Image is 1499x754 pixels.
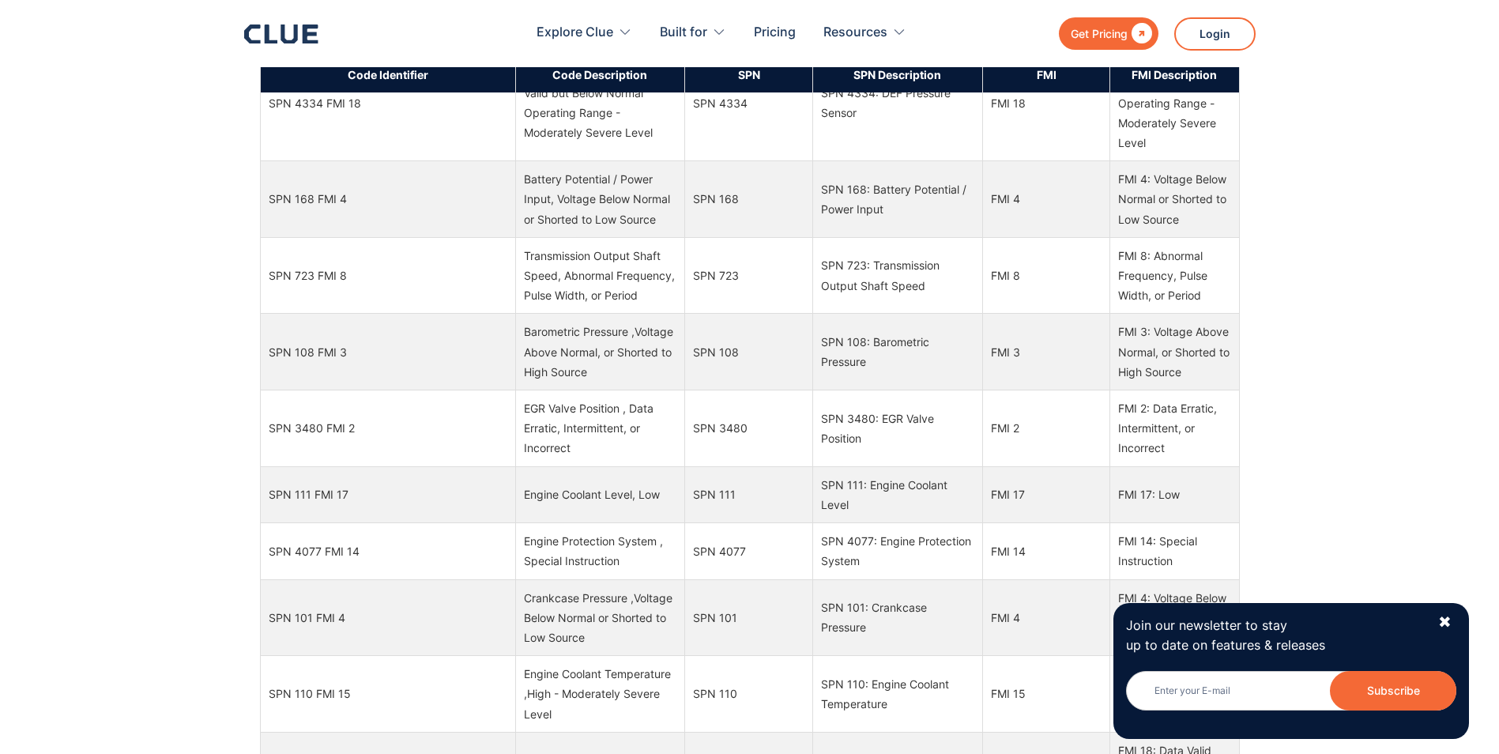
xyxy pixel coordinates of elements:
[685,45,813,161] td: SPN 4334
[823,8,887,58] div: Resources
[754,8,796,58] a: Pricing
[1110,390,1239,467] td: FMI 2: Data Erratic, Intermittent, or Incorrect
[1059,17,1158,50] a: Get Pricing
[812,314,982,390] td: SPN 108: Barometric Pressure
[685,523,813,579] td: SPN 4077
[1110,45,1239,161] td: FMI 18: Data Valid but Below Normal Operating Range - Moderately Severe Level
[660,8,707,58] div: Built for
[1438,613,1452,632] div: ✖
[1110,579,1239,656] td: FMI 4: Voltage Below Normal or Shorted to Low Source
[982,56,1110,92] th: FMI
[524,398,677,458] div: EGR Valve Position , Data Erratic, Intermittent, or Incorrect
[685,390,813,467] td: SPN 3480
[1110,656,1239,733] td: FMI 15: High - Moderately Severe Level
[260,314,515,390] td: SPN 108 FMI 3
[685,237,813,314] td: SPN 723
[537,8,632,58] div: Explore Clue
[537,8,613,58] div: Explore Clue
[982,45,1110,161] td: FMI 18
[812,237,982,314] td: SPN 723: Transmission Output Shaft Speed
[982,161,1110,238] td: FMI 4
[812,656,982,733] td: SPN 110: Engine Coolant Temperature
[260,237,515,314] td: SPN 723 FMI 8
[685,314,813,390] td: SPN 108
[260,466,515,522] td: SPN 111 FMI 17
[260,56,515,92] th: Code Identifier
[685,161,813,238] td: SPN 168
[1110,161,1239,238] td: FMI 4: Voltage Below Normal or Shorted to Low Source
[515,56,685,92] th: Code Description
[685,579,813,656] td: SPN 101
[1110,56,1239,92] th: FMI Description
[812,523,982,579] td: SPN 4077: Engine Protection System
[1174,17,1256,51] a: Login
[982,390,1110,467] td: FMI 2
[524,588,677,648] div: Crankcase Pressure ,Voltage Below Normal or Shorted to Low Source
[260,523,515,579] td: SPN 4077 FMI 14
[524,322,677,382] div: Barometric Pressure ,Voltage Above Normal, or Shorted to High Source
[812,161,982,238] td: SPN 168: Battery Potential / Power Input
[515,523,685,579] td: Engine Protection System , Special Instruction
[982,523,1110,579] td: FMI 14
[982,579,1110,656] td: FMI 4
[660,8,726,58] div: Built for
[260,45,515,161] td: SPN 4334 FMI 18
[982,656,1110,733] td: FMI 15
[1126,671,1456,726] form: Newsletter
[1110,314,1239,390] td: FMI 3: Voltage Above Normal, or Shorted to High Source
[515,466,685,522] td: Engine Coolant Level, Low
[524,246,677,306] div: Transmission Output Shaft Speed, Abnormal Frequency, Pulse Width, or Period
[1110,237,1239,314] td: FMI 8: Abnormal Frequency, Pulse Width, or Period
[982,314,1110,390] td: FMI 3
[1128,24,1152,43] div: 
[1126,616,1423,655] p: Join our newsletter to stay up to date on features & releases
[260,656,515,733] td: SPN 110 FMI 15
[260,390,515,467] td: SPN 3480 FMI 2
[982,466,1110,522] td: FMI 17
[812,466,982,522] td: SPN 111: Engine Coolant Level
[823,8,906,58] div: Resources
[260,579,515,656] td: SPN 101 FMI 4
[260,161,515,238] td: SPN 168 FMI 4
[1110,523,1239,579] td: FMI 14: Special Instruction
[524,664,677,724] div: Engine Coolant Temperature ,High - Moderately Severe Level
[685,56,813,92] th: SPN
[812,56,982,92] th: SPN Description
[812,579,982,656] td: SPN 101: Crankcase Pressure
[812,390,982,467] td: SPN 3480: EGR Valve Position
[1126,671,1456,711] input: Enter your E-mail
[1110,466,1239,522] td: FMI 17: Low
[982,237,1110,314] td: FMI 8
[812,45,982,161] td: SPN 4334: DEF Pressure Sensor
[524,63,677,143] div: DEF Pressure Sensor, Data Valid but Below Normal Operating Range - Moderately Severe Level
[685,656,813,733] td: SPN 110
[685,466,813,522] td: SPN 111
[1071,24,1128,43] div: Get Pricing
[524,169,677,229] div: Battery Potential / Power Input, Voltage Below Normal or Shorted to Low Source
[1330,671,1456,711] input: Subscribe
